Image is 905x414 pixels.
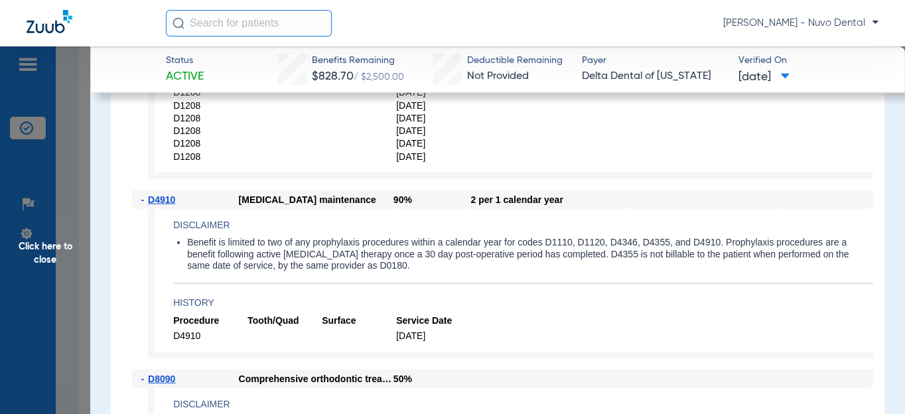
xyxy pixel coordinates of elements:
span: Active [166,68,204,85]
span: D1208 [173,112,247,125]
span: - [141,190,149,209]
span: D1208 [173,100,247,112]
span: [PERSON_NAME] - Nuvo Dental [723,17,878,30]
div: Comprehensive orthodontic treatment of the adult dentition [239,370,393,388]
h4: History [173,296,873,310]
span: Status [166,54,204,68]
span: [DATE] [396,100,470,112]
span: [DATE] [396,112,470,125]
span: D1208 [173,151,247,163]
h4: Disclaimer [173,218,873,232]
span: Benefits Remaining [312,54,404,68]
span: / $2,500.00 [354,72,404,82]
span: Delta Dental of [US_STATE] [582,68,727,85]
span: D4910 [173,330,247,342]
span: Payer [582,54,727,68]
span: Verified On [738,54,884,68]
span: Surface [322,314,396,327]
img: Zuub Logo [27,10,72,33]
span: [DATE] [396,330,470,342]
span: [DATE] [738,69,790,86]
span: D1208 [173,125,247,137]
li: Benefit is limited to two of any prophylaxis procedures within a calendar year for codes D1110, D... [187,237,873,272]
div: 2 per 1 calendar year [470,190,625,209]
div: 50% [393,370,471,388]
span: [DATE] [396,151,470,163]
span: $828.70 [312,70,354,82]
span: D1208 [173,137,247,150]
span: Service Date [396,314,470,327]
span: Tooth/Quad [247,314,322,327]
div: 90% [393,190,471,209]
span: - [141,370,149,388]
h4: Disclaimer [173,397,873,411]
span: D4910 [148,194,175,205]
input: Search for patients [166,10,332,36]
img: Search Icon [173,17,184,29]
span: Not Provided [467,71,529,82]
span: Deductible Remaining [467,54,563,68]
span: Procedure [173,314,247,327]
span: [DATE] [396,125,470,137]
span: D8090 [148,374,175,384]
span: [DATE] [396,137,470,150]
iframe: Chat Widget [839,350,905,414]
div: [MEDICAL_DATA] maintenance [239,190,393,209]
